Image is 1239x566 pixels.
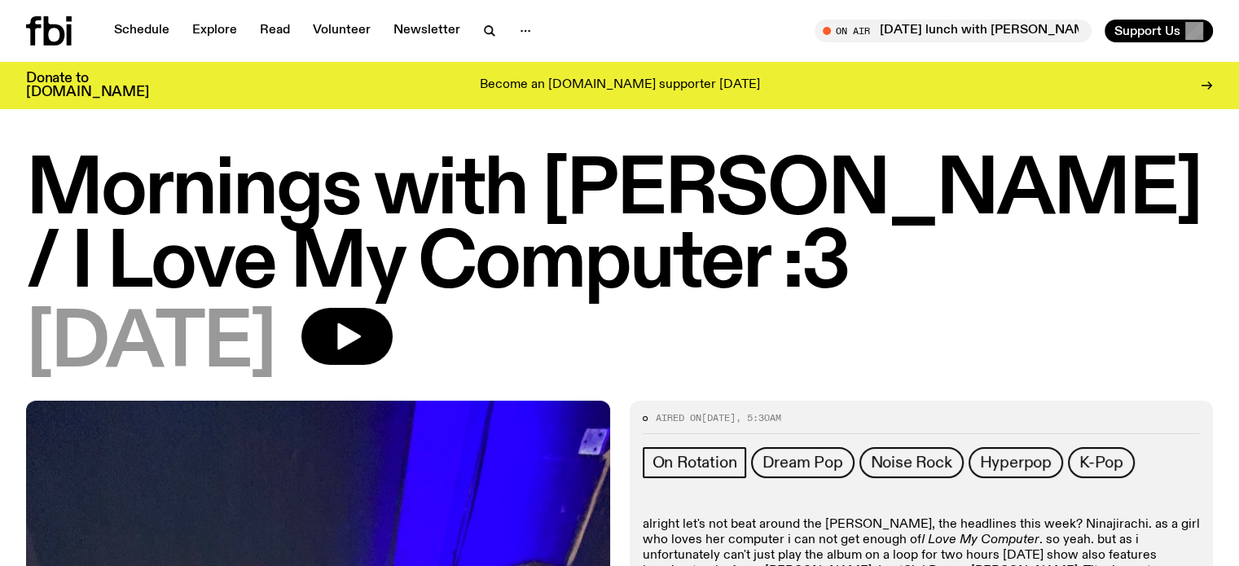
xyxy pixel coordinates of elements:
[1105,20,1213,42] button: Support Us
[1114,24,1180,38] span: Support Us
[643,447,747,478] a: On Rotation
[1079,454,1123,472] span: K-Pop
[303,20,380,42] a: Volunteer
[701,411,736,424] span: [DATE]
[969,447,1063,478] a: Hyperpop
[182,20,247,42] a: Explore
[250,20,300,42] a: Read
[26,155,1213,301] h1: Mornings with [PERSON_NAME] / I Love My Computer :3
[384,20,470,42] a: Newsletter
[26,72,149,99] h3: Donate to [DOMAIN_NAME]
[480,78,760,93] p: Become an [DOMAIN_NAME] supporter [DATE]
[762,454,842,472] span: Dream Pop
[104,20,179,42] a: Schedule
[736,411,781,424] span: , 5:30am
[980,454,1052,472] span: Hyperpop
[26,308,275,381] span: [DATE]
[871,454,952,472] span: Noise Rock
[921,533,1039,546] em: I Love My Computer
[652,454,737,472] span: On Rotation
[751,447,854,478] a: Dream Pop
[656,411,701,424] span: Aired on
[859,447,964,478] a: Noise Rock
[815,20,1092,42] button: On Air[DATE] lunch with [PERSON_NAME]!
[1068,447,1135,478] a: K-Pop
